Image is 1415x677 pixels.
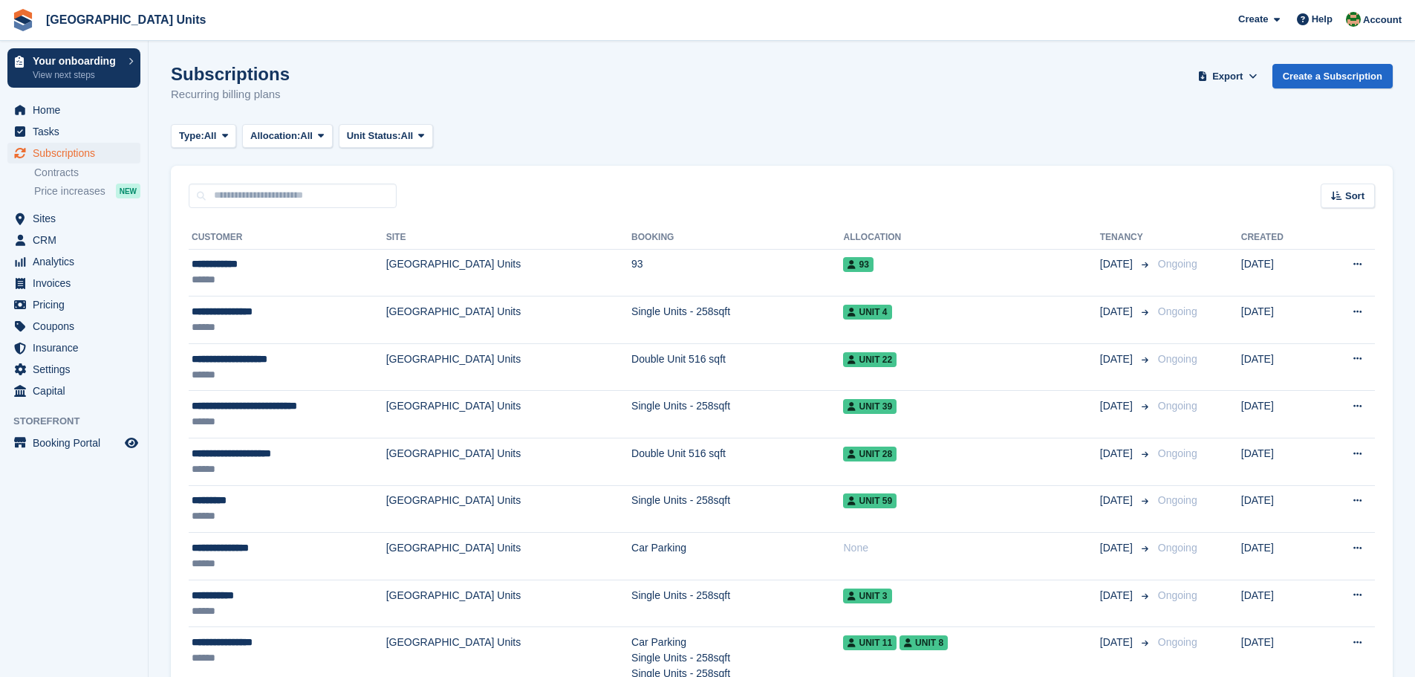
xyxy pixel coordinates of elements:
[204,129,217,143] span: All
[386,485,631,533] td: [GEOGRAPHIC_DATA] Units
[631,343,843,391] td: Double Unit 516 sqft
[7,273,140,294] a: menu
[7,143,140,163] a: menu
[386,297,631,344] td: [GEOGRAPHIC_DATA] Units
[40,7,212,32] a: [GEOGRAPHIC_DATA] Units
[1100,493,1136,508] span: [DATE]
[33,433,122,453] span: Booking Portal
[631,438,843,486] td: Double Unit 516 sqft
[1312,12,1333,27] span: Help
[33,273,122,294] span: Invoices
[386,226,631,250] th: Site
[7,121,140,142] a: menu
[631,485,843,533] td: Single Units - 258sqft
[843,305,891,320] span: Unit 4
[34,183,140,199] a: Price increases NEW
[7,433,140,453] a: menu
[1100,635,1136,650] span: [DATE]
[33,359,122,380] span: Settings
[843,352,897,367] span: Unit 22
[7,48,140,88] a: Your onboarding View next steps
[33,316,122,337] span: Coupons
[631,533,843,580] td: Car Parking
[631,580,843,627] td: Single Units - 258sqft
[116,184,140,198] div: NEW
[1158,542,1197,554] span: Ongoing
[1195,64,1261,88] button: Export
[33,294,122,315] span: Pricing
[300,129,313,143] span: All
[1345,189,1364,204] span: Sort
[1158,636,1197,648] span: Ongoing
[1158,258,1197,270] span: Ongoing
[171,124,236,149] button: Type: All
[843,226,1099,250] th: Allocation
[1100,588,1136,603] span: [DATE]
[1100,304,1136,320] span: [DATE]
[386,249,631,297] td: [GEOGRAPHIC_DATA] Units
[631,391,843,438] td: Single Units - 258sqft
[33,380,122,401] span: Capital
[7,230,140,250] a: menu
[1272,64,1393,88] a: Create a Subscription
[631,249,843,297] td: 93
[33,230,122,250] span: CRM
[631,297,843,344] td: Single Units - 258sqft
[1158,494,1197,506] span: Ongoing
[1241,391,1318,438] td: [DATE]
[1241,249,1318,297] td: [DATE]
[7,359,140,380] a: menu
[7,316,140,337] a: menu
[386,343,631,391] td: [GEOGRAPHIC_DATA] Units
[1212,69,1243,84] span: Export
[1158,305,1197,317] span: Ongoing
[401,129,414,143] span: All
[7,100,140,120] a: menu
[33,251,122,272] span: Analytics
[33,121,122,142] span: Tasks
[189,226,386,250] th: Customer
[1363,13,1402,27] span: Account
[843,635,897,650] span: Unit 11
[631,226,843,250] th: Booking
[843,399,897,414] span: Unit 39
[900,635,948,650] span: Unit 8
[179,129,204,143] span: Type:
[33,143,122,163] span: Subscriptions
[339,124,433,149] button: Unit Status: All
[7,337,140,358] a: menu
[1241,297,1318,344] td: [DATE]
[1158,353,1197,365] span: Ongoing
[1158,447,1197,459] span: Ongoing
[33,68,121,82] p: View next steps
[386,438,631,486] td: [GEOGRAPHIC_DATA] Units
[13,414,148,429] span: Storefront
[347,129,401,143] span: Unit Status:
[843,540,1099,556] div: None
[1346,12,1361,27] img: Ursula Johns
[33,337,122,358] span: Insurance
[1241,343,1318,391] td: [DATE]
[33,100,122,120] span: Home
[33,208,122,229] span: Sites
[843,257,873,272] span: 93
[386,580,631,627] td: [GEOGRAPHIC_DATA] Units
[1100,256,1136,272] span: [DATE]
[7,251,140,272] a: menu
[7,294,140,315] a: menu
[1100,352,1136,367] span: [DATE]
[1100,446,1136,461] span: [DATE]
[34,184,105,198] span: Price increases
[843,589,891,603] span: Unit 3
[1241,485,1318,533] td: [DATE]
[242,124,333,149] button: Allocation: All
[386,533,631,580] td: [GEOGRAPHIC_DATA] Units
[34,166,140,180] a: Contracts
[7,208,140,229] a: menu
[1158,400,1197,412] span: Ongoing
[1241,580,1318,627] td: [DATE]
[1241,533,1318,580] td: [DATE]
[171,64,290,84] h1: Subscriptions
[171,86,290,103] p: Recurring billing plans
[1100,398,1136,414] span: [DATE]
